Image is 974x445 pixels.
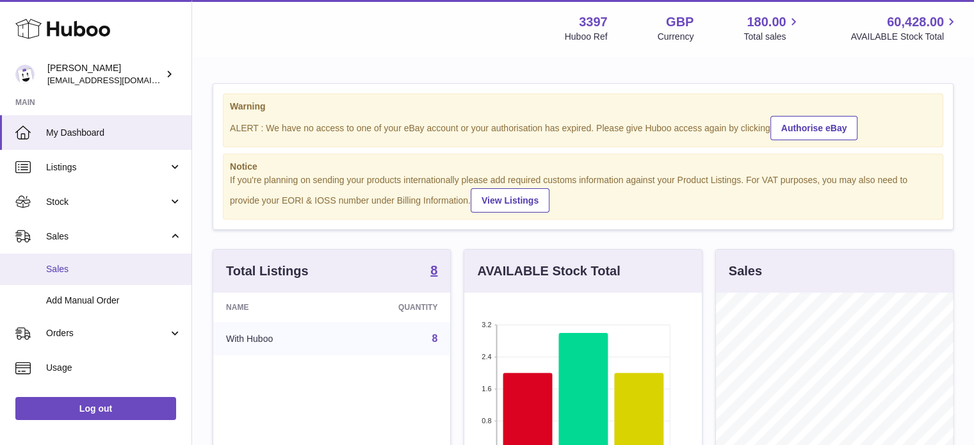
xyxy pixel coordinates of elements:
[46,263,182,275] span: Sales
[477,263,620,280] h3: AVAILABLE Stock Total
[230,101,936,113] strong: Warning
[213,322,338,355] td: With Huboo
[46,231,168,243] span: Sales
[47,75,188,85] span: [EMAIL_ADDRESS][DOMAIN_NAME]
[338,293,450,322] th: Quantity
[482,353,492,360] text: 2.4
[230,174,936,213] div: If you're planning on sending your products internationally please add required customs informati...
[15,397,176,420] a: Log out
[430,264,437,277] strong: 8
[15,65,35,84] img: sales@canchema.com
[46,327,168,339] span: Orders
[46,127,182,139] span: My Dashboard
[230,161,936,173] strong: Notice
[213,293,338,322] th: Name
[482,321,492,328] text: 3.2
[46,196,168,208] span: Stock
[770,116,858,140] a: Authorise eBay
[230,114,936,140] div: ALERT : We have no access to one of your eBay account or your authorisation has expired. Please g...
[658,31,694,43] div: Currency
[47,62,163,86] div: [PERSON_NAME]
[850,13,959,43] a: 60,428.00 AVAILABLE Stock Total
[471,188,549,213] a: View Listings
[432,333,437,344] a: 8
[565,31,608,43] div: Huboo Ref
[729,263,762,280] h3: Sales
[579,13,608,31] strong: 3397
[46,161,168,174] span: Listings
[46,295,182,307] span: Add Manual Order
[430,264,437,279] a: 8
[666,13,694,31] strong: GBP
[887,13,944,31] span: 60,428.00
[850,31,959,43] span: AVAILABLE Stock Total
[743,13,800,43] a: 180.00 Total sales
[482,385,492,392] text: 1.6
[46,362,182,374] span: Usage
[482,417,492,425] text: 0.8
[743,31,800,43] span: Total sales
[226,263,309,280] h3: Total Listings
[747,13,786,31] span: 180.00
